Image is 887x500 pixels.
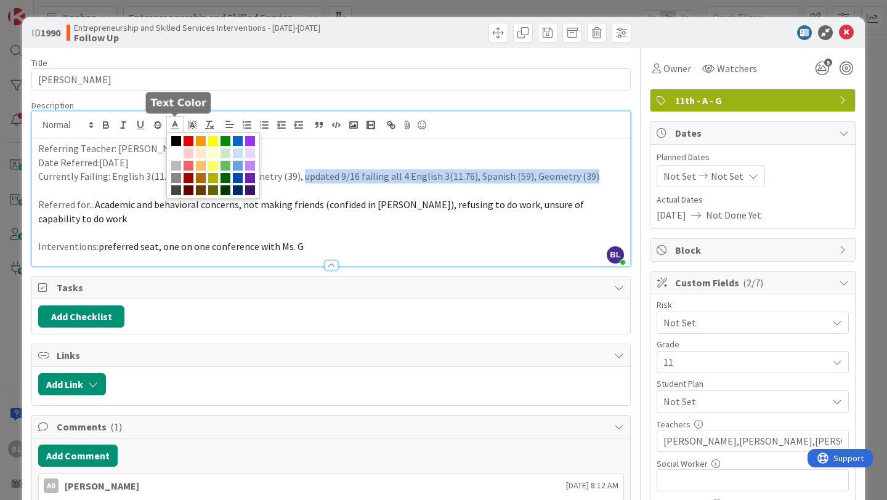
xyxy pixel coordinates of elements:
[38,142,624,156] p: Referring Teacher: [PERSON_NAME]
[38,198,624,225] p: Referred for...
[657,419,691,430] label: Teachers
[44,478,59,493] div: AD
[657,300,849,309] div: Risk
[663,61,691,76] span: Owner
[31,68,631,91] input: type card name here...
[38,169,624,183] p: Currently Failing: English 3(11.76), Spanish (59), Geometry (39), updated 9/16 failing all 4 Engl...
[657,193,849,206] span: Actual Dates
[663,169,696,183] span: Not Set
[26,2,56,17] span: Support
[607,246,624,264] span: BL
[824,58,832,67] span: 5
[57,348,608,363] span: Links
[151,97,206,108] h5: Text Color
[99,240,304,252] span: preferred seat, one on one conference with Ms. G
[657,458,708,469] label: Social Worker
[57,419,608,434] span: Comments
[31,25,60,40] span: ID
[38,445,118,467] button: Add Comment
[38,373,106,395] button: Add Link
[38,240,624,254] p: Interventions:
[657,151,849,164] span: Planned Dates
[717,61,757,76] span: Watchers
[663,314,821,331] span: Not Set
[31,100,74,111] span: Description
[706,208,761,222] span: Not Done Yet
[675,126,833,140] span: Dates
[663,353,821,371] span: 11
[663,394,827,409] span: Not Set
[57,280,608,295] span: Tasks
[31,57,47,68] label: Title
[65,478,139,493] div: [PERSON_NAME]
[74,33,320,42] b: Follow Up
[38,198,586,225] span: Academic and behavioral concerns, not making friends (confided in [PERSON_NAME]), refusing to do ...
[743,276,763,289] span: ( 2/7 )
[74,23,320,33] span: Entrepreneurship and Skilled Services Interventions - [DATE]-[DATE]
[38,156,624,170] p: Date Referred:[DATE]
[675,243,833,257] span: Block
[566,479,618,492] span: [DATE] 8:12 AM
[657,379,849,388] div: Student Plan
[657,208,686,222] span: [DATE]
[110,421,122,433] span: ( 1 )
[711,169,743,183] span: Not Set
[675,275,833,290] span: Custom Fields
[657,340,849,349] div: Grade
[38,305,124,328] button: Add Checklist
[675,93,833,108] span: 11th - A - G
[41,26,60,39] b: 1990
